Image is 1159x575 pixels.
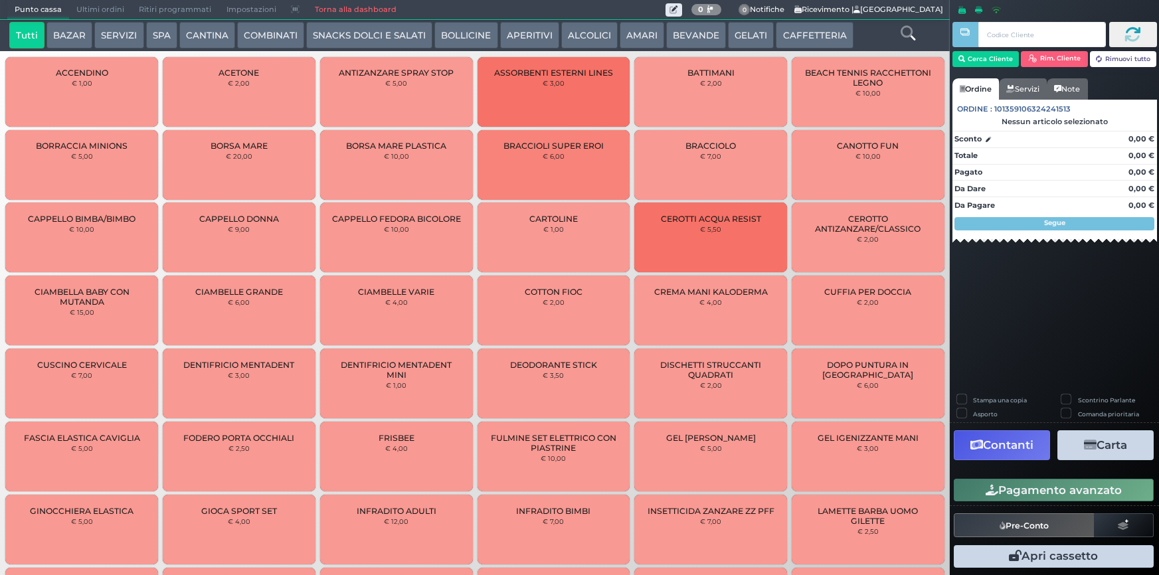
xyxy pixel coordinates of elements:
[132,1,219,19] span: Ritiri programmati
[384,225,409,233] small: € 10,00
[516,506,590,516] span: INFRADITO BIMBI
[543,371,564,379] small: € 3,50
[728,22,774,48] button: GELATI
[661,214,761,224] span: CEROTTI ACQUA RESIST
[339,68,454,78] span: ANTIZANZARE SPRAY STOP
[1090,51,1157,67] button: Rimuovi tutto
[71,371,92,379] small: € 7,00
[646,360,776,380] span: DISCHETTI STRUCCANTI QUADRATI
[543,225,564,233] small: € 1,00
[30,506,134,516] span: GINOCCHIERA ELASTICA
[666,433,756,443] span: GEL [PERSON_NAME]
[973,396,1027,404] label: Stampa una copia
[648,506,774,516] span: INSETTICIDA ZANZARE ZZ PFF
[17,287,147,307] span: CIAMBELLA BABY CON MUTANDA
[543,79,565,87] small: € 3,00
[228,79,250,87] small: € 2,00
[228,444,250,452] small: € 2,50
[434,22,497,48] button: BOLLICINE
[954,545,1154,568] button: Apri cassetto
[146,22,177,48] button: SPA
[494,68,613,78] span: ASSORBENTI ESTERNI LINES
[978,22,1105,47] input: Codice Cliente
[1078,396,1135,404] label: Scontrino Parlante
[183,360,294,370] span: DENTIFRICIO MENTADENT
[36,141,128,151] span: BORRACCIA MINIONS
[561,22,618,48] button: ALCOLICI
[973,410,998,418] label: Asporto
[529,214,578,224] span: CARTOLINE
[803,506,933,526] span: LAMETTE BARBA UOMO GILETTE
[1057,430,1154,460] button: Carta
[72,79,92,87] small: € 1,00
[954,133,982,145] strong: Sconto
[837,141,899,151] span: CANOTTO FUN
[179,22,235,48] button: CANTINA
[954,479,1154,501] button: Pagamento avanzato
[500,22,559,48] button: APERITIVI
[69,225,94,233] small: € 10,00
[1021,51,1088,67] button: Rim. Cliente
[700,444,722,452] small: € 5,00
[952,51,1020,67] button: Cerca Cliente
[824,287,911,297] span: CUFFIA PER DOCCIA
[776,22,853,48] button: CAFFETTERIA
[346,141,446,151] span: BORSA MARE PLASTICA
[700,152,721,160] small: € 7,00
[954,184,986,193] strong: Da Dare
[228,298,250,306] small: € 6,00
[46,22,92,48] button: BAZAR
[71,517,93,525] small: € 5,00
[56,68,108,78] span: ACCENDINO
[331,360,462,380] span: DENTIFRICIO MENTADENT MINI
[1047,78,1087,100] a: Note
[855,152,881,160] small: € 10,00
[857,444,879,452] small: € 3,00
[503,141,604,151] span: BRACCIOLI SUPER EROI
[1128,184,1154,193] strong: 0,00 €
[37,360,127,370] span: CUSCINO CERVICALE
[855,89,881,97] small: € 10,00
[94,22,143,48] button: SERVIZI
[219,1,284,19] span: Impostazioni
[698,5,703,14] b: 0
[803,68,933,88] span: BEACH TENNIS RACCHETTONI LEGNO
[70,308,94,316] small: € 15,00
[687,68,735,78] span: BATTIMANI
[211,141,268,151] span: BORSA MARE
[543,517,564,525] small: € 7,00
[1128,151,1154,160] strong: 0,00 €
[654,287,768,297] span: CREMA MANI KALODERMA
[803,214,933,234] span: CEROTTO ANTIZANZARE/CLASSICO
[952,78,999,100] a: Ordine
[739,4,751,16] span: 0
[1128,134,1154,143] strong: 0,00 €
[384,517,408,525] small: € 12,00
[666,22,726,48] button: BEVANDE
[228,517,250,525] small: € 4,00
[700,381,722,389] small: € 2,00
[1128,167,1154,177] strong: 0,00 €
[954,430,1050,460] button: Contanti
[201,506,277,516] span: GIOCA SPORT SET
[306,22,432,48] button: SNACKS DOLCI E SALATI
[954,151,978,160] strong: Totale
[237,22,304,48] button: COMBINATI
[1044,218,1065,227] strong: Segue
[69,1,132,19] span: Ultimi ordini
[379,433,414,443] span: FRISBEE
[1078,410,1139,418] label: Comanda prioritaria
[952,117,1157,126] div: Nessun articolo selezionato
[183,433,294,443] span: FODERO PORTA OCCHIALI
[954,167,982,177] strong: Pagato
[7,1,69,19] span: Punto cassa
[543,152,565,160] small: € 6,00
[358,287,434,297] span: CIAMBELLE VARIE
[857,527,879,535] small: € 2,50
[71,444,93,452] small: € 5,00
[385,444,408,452] small: € 4,00
[307,1,403,19] a: Torna alla dashboard
[685,141,736,151] span: BRACCIOLO
[385,79,407,87] small: € 5,00
[999,78,1047,100] a: Servizi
